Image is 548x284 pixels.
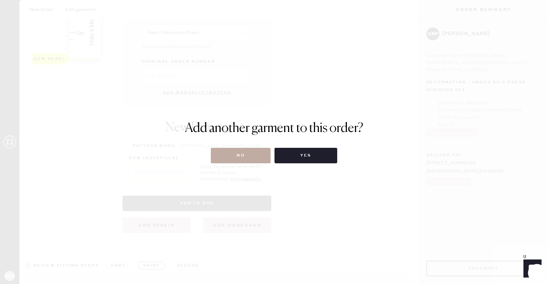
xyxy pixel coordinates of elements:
h1: Add another garment to this order? [185,121,363,136]
iframe: Front Chat [517,255,545,283]
button: Yes [274,148,337,163]
button: No [211,148,271,163]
